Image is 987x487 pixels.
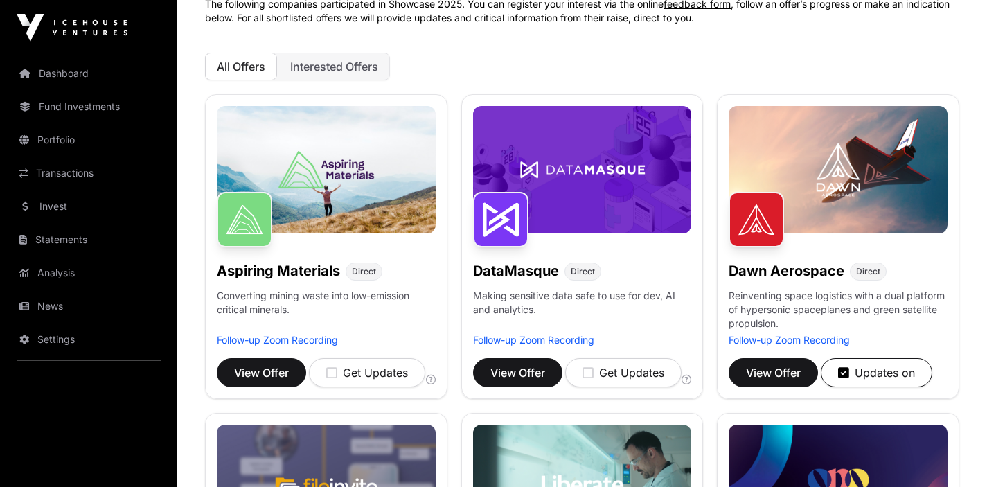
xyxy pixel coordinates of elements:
button: Updates on [821,358,932,387]
p: Converting mining waste into low-emission critical minerals. [217,289,436,333]
button: View Offer [729,358,818,387]
h1: Dawn Aerospace [729,261,844,281]
span: Direct [856,266,880,277]
a: Dashboard [11,58,166,89]
a: Statements [11,224,166,255]
button: All Offers [205,53,277,80]
a: Follow-up Zoom Recording [473,334,594,346]
button: Get Updates [565,358,682,387]
a: Invest [11,191,166,222]
img: DataMasque [473,192,528,247]
img: Dawn-Banner.jpg [729,106,948,233]
img: Icehouse Ventures Logo [17,14,127,42]
a: News [11,291,166,321]
p: Making sensitive data safe to use for dev, AI and analytics. [473,289,692,333]
img: Aspiring-Banner.jpg [217,106,436,233]
button: View Offer [473,358,562,387]
button: View Offer [217,358,306,387]
a: Portfolio [11,125,166,155]
div: Updates on [838,364,915,381]
button: Interested Offers [278,53,390,80]
button: Get Updates [309,358,425,387]
a: Follow-up Zoom Recording [729,334,850,346]
img: Dawn Aerospace [729,192,784,247]
a: Settings [11,324,166,355]
h1: Aspiring Materials [217,261,340,281]
a: Fund Investments [11,91,166,122]
span: View Offer [490,364,545,381]
iframe: Chat Widget [918,420,987,487]
span: View Offer [746,364,801,381]
img: DataMasque-Banner.jpg [473,106,692,233]
div: Get Updates [583,364,664,381]
p: Reinventing space logistics with a dual platform of hypersonic spaceplanes and green satellite pr... [729,289,948,333]
span: Direct [571,266,595,277]
span: All Offers [217,60,265,73]
h1: DataMasque [473,261,559,281]
a: Analysis [11,258,166,288]
span: Interested Offers [290,60,378,73]
a: Follow-up Zoom Recording [217,334,338,346]
span: Direct [352,266,376,277]
img: Aspiring Materials [217,192,272,247]
div: Get Updates [326,364,408,381]
span: View Offer [234,364,289,381]
a: Transactions [11,158,166,188]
